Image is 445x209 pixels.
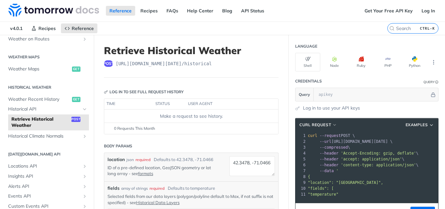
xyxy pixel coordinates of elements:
[82,134,87,139] button: Show subpages for Historical Climate Normals
[418,25,437,32] kbd: CTRL-K
[320,157,338,161] span: --header
[295,139,307,144] div: 2
[219,6,236,16] a: Blog
[320,163,338,167] span: --header
[5,172,89,181] a: Insights APIShow subpages for Insights API
[8,4,99,17] img: Tomorrow.io Weather API Docs
[82,184,87,189] button: Show subpages for Alerts API
[186,99,265,109] th: user agent
[104,90,108,94] svg: Key
[320,145,348,150] span: --compressed
[82,174,87,179] button: Show subpages for Insights API
[72,97,80,102] span: get
[308,145,350,150] span: \
[341,163,416,167] span: 'content-type: application/json'
[138,171,153,176] a: formats
[11,116,70,129] span: Retrieve Historical Weather
[5,34,89,44] a: Weather on RoutesShow subpages for Weather on Routes
[322,53,347,71] button: Node
[72,67,80,72] span: get
[423,80,435,84] div: Query
[8,96,70,103] span: Weather Recent History
[320,133,341,138] span: --request
[183,6,217,16] a: Help Center
[295,150,307,156] div: 4
[104,143,132,149] div: Body Params
[308,163,419,167] span: \
[108,193,275,205] p: Selected fields from our data layers (polygon/polyline default to Max, if not suffix is not speci...
[315,88,430,101] input: apikey
[308,133,317,138] span: curl
[295,43,317,49] div: Language
[104,89,184,95] div: Log in to see full request history
[5,182,89,191] a: Alerts APIShow subpages for Alerts API
[297,122,339,128] button: cURL Request
[295,180,307,186] div: 9
[295,156,307,162] div: 5
[7,23,26,33] span: v4.0.1
[121,186,148,191] div: array of strings
[5,191,89,201] a: Events APIShow subpages for Events API
[8,133,80,140] span: Historical Climate Normals
[82,204,87,209] button: Show subpages for Custom Events API
[303,105,360,112] a: Log in to use your API keys
[153,99,186,109] th: status
[5,151,89,157] h2: [DATE][DOMAIN_NAME] API
[72,25,94,31] span: Reference
[308,151,419,156] span: \
[237,6,268,16] a: API Status
[349,53,374,71] button: Ruby
[8,183,80,190] span: Alerts API
[308,133,355,138] span: POST \
[375,53,400,71] button: PHP
[295,191,307,197] div: 11
[308,174,310,179] span: {
[320,139,331,144] span: --url
[429,57,438,67] button: More Languages
[295,186,307,191] div: 10
[435,81,438,84] i: Information
[104,45,279,56] h1: Retrieve Historical Weather
[341,157,402,161] span: 'accept: application/json'
[308,139,393,144] span: [URL][DOMAIN_NAME][DATE] \
[28,23,59,33] a: Recipes
[71,117,80,122] span: post
[403,122,437,128] button: Examples
[361,6,416,16] a: Get Your Free API Key
[5,84,89,90] h2: Historical Weather
[423,80,438,84] div: QueryInformation
[116,60,212,67] span: https://api.tomorrow.io/v4/historical
[295,144,307,150] div: 3
[5,95,89,104] a: Weather Recent Historyget
[295,133,307,139] div: 1
[136,200,179,205] a: Historical Data Layers
[295,78,322,84] div: Credentials
[402,53,427,71] button: Python
[61,23,97,33] a: Reference
[104,60,113,67] span: post
[136,157,151,163] div: required
[137,6,161,16] a: Recipes
[82,107,87,112] button: Hide subpages for Historical API
[418,6,438,16] a: Log In
[336,169,338,173] span: '
[430,91,437,98] button: Hide
[389,26,395,31] svg: Search
[8,173,80,180] span: Insights API
[5,64,89,74] a: Weather Mapsget
[295,53,320,71] button: Shell
[406,122,428,128] span: Examples
[8,193,80,200] span: Events API
[114,126,155,131] span: 0 Requests This Month
[295,162,307,168] div: 6
[104,99,153,109] th: time
[308,157,404,161] span: \
[8,114,89,130] a: Retrieve Historical Weatherpost
[82,37,87,42] button: Show subpages for Weather on Routes
[106,6,135,16] a: Reference
[299,122,331,128] span: cURL Request
[108,165,220,176] p: ID of a pre-defined location, GeoJSON geometry or lat long array - see
[431,59,437,65] svg: More ellipsis
[8,106,80,112] span: Historical API
[295,88,314,101] button: Query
